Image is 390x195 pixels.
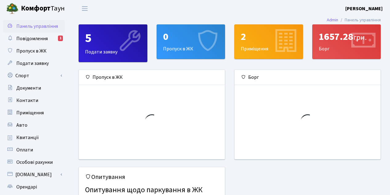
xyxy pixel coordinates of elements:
[3,70,65,82] a: Спорт
[3,168,65,181] a: [DOMAIN_NAME]
[58,36,63,41] div: 1
[3,107,65,119] a: Приміщення
[16,159,53,166] span: Особові рахунки
[3,119,65,131] a: Авто
[79,70,225,85] div: Пропуск в ЖК
[157,24,225,59] a: 0Пропуск в ЖК
[3,94,65,107] a: Контакти
[6,2,18,15] img: logo.png
[319,31,375,43] div: 1657.28
[16,97,38,104] span: Контакти
[16,23,58,30] span: Панель управління
[16,60,49,67] span: Подати заявку
[3,82,65,94] a: Документи
[85,173,219,181] h5: Опитування
[241,31,297,43] div: 2
[77,3,92,14] button: Переключити навігацію
[21,3,65,14] span: Таун
[3,144,65,156] a: Оплати
[318,14,390,27] nav: breadcrumb
[235,70,380,85] div: Борг
[16,35,48,42] span: Повідомлення
[3,45,65,57] a: Пропуск в ЖК
[85,31,141,46] div: 5
[16,85,41,91] span: Документи
[163,31,219,43] div: 0
[16,48,47,54] span: Пропуск в ЖК
[16,122,27,129] span: Авто
[21,3,51,13] b: Комфорт
[3,181,65,193] a: Орендарі
[234,24,303,59] a: 2Приміщення
[3,20,65,32] a: Панель управління
[235,25,303,59] div: Приміщення
[338,17,381,23] li: Панель управління
[3,131,65,144] a: Квитанції
[16,109,44,116] span: Приміщення
[345,5,383,12] a: [PERSON_NAME]
[157,25,225,59] div: Пропуск в ЖК
[16,184,37,190] span: Орендарі
[313,25,381,59] div: Борг
[3,32,65,45] a: Повідомлення1
[16,146,33,153] span: Оплати
[3,57,65,70] a: Подати заявку
[79,25,147,62] div: Подати заявку
[3,156,65,168] a: Особові рахунки
[16,134,39,141] span: Квитанції
[327,17,338,23] a: Admin
[79,24,147,62] a: 5Подати заявку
